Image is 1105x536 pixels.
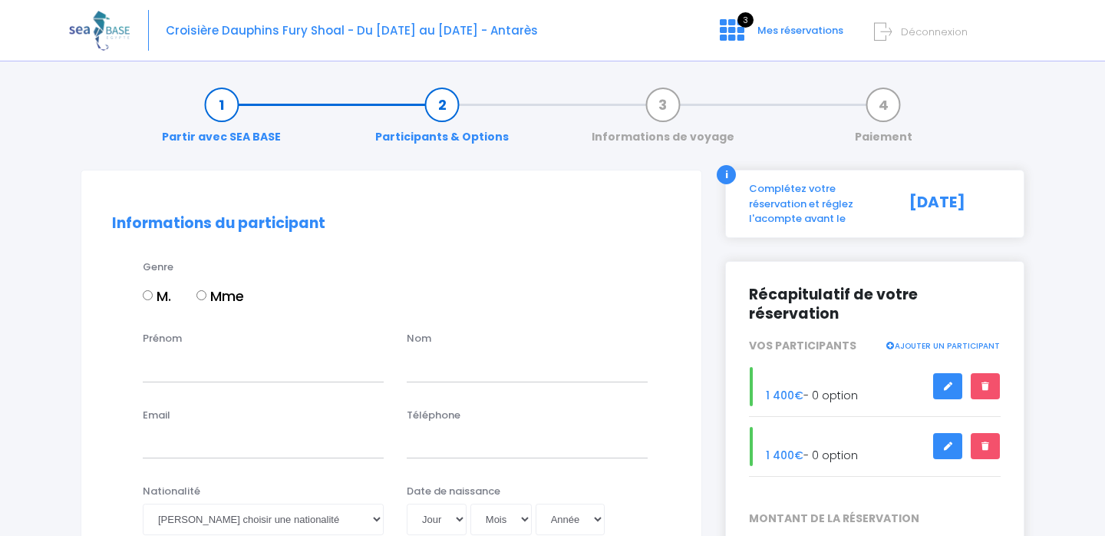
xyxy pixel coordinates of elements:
[847,97,920,145] a: Paiement
[368,97,516,145] a: Participants & Options
[143,260,173,275] label: Genre
[196,290,206,300] input: Mme
[708,28,853,43] a: 3 Mes réservations
[901,25,968,39] span: Déconnexion
[737,12,754,28] span: 3
[766,388,803,403] span: 1 400€
[737,367,1012,406] div: - 0 option
[737,181,898,227] div: Complétez votre réservation et réglez l'acompte avant le
[143,331,182,346] label: Prénom
[717,165,736,184] div: i
[766,448,803,463] span: 1 400€
[112,215,671,233] h2: Informations du participant
[898,181,1012,227] div: [DATE]
[166,22,538,38] span: Croisière Dauphins Fury Shoal - Du [DATE] au [DATE] - Antarès
[407,408,460,423] label: Téléphone
[584,97,742,145] a: Informations de voyage
[737,511,1012,527] span: MONTANT DE LA RÉSERVATION
[143,290,153,300] input: M.
[885,338,1000,352] a: AJOUTER UN PARTICIPANT
[154,97,289,145] a: Partir avec SEA BASE
[143,484,200,499] label: Nationalité
[407,484,500,499] label: Date de naissance
[407,331,431,346] label: Nom
[737,427,1012,466] div: - 0 option
[143,408,170,423] label: Email
[196,286,244,306] label: Mme
[749,285,1001,323] h2: Récapitulatif de votre réservation
[757,23,843,38] span: Mes réservations
[143,286,171,306] label: M.
[737,338,1012,354] div: VOS PARTICIPANTS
